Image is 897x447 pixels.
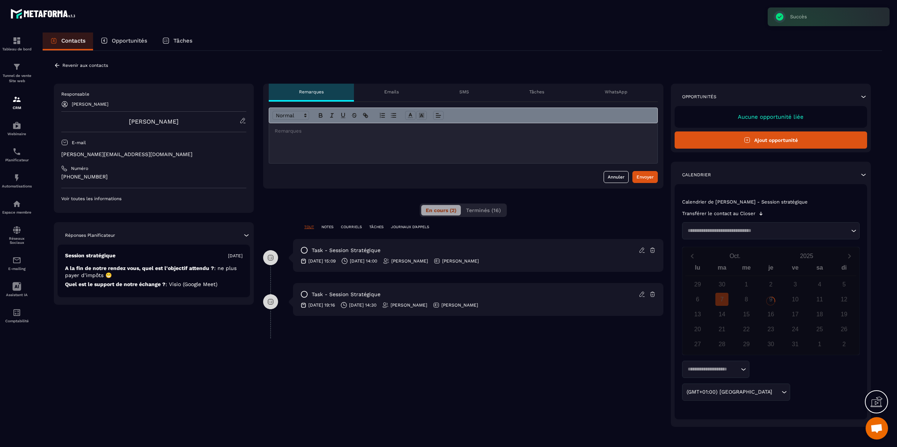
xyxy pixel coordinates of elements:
p: Session stratégique [65,252,115,259]
img: formation [12,36,21,45]
p: task - Session stratégique [312,247,380,254]
p: [PERSON_NAME] [391,302,427,308]
p: TÂCHES [369,224,383,230]
p: Espace membre [2,210,32,214]
p: Quel est le support de notre échange ? [65,281,243,288]
p: CRM [2,106,32,110]
span: : Visio (Google Meet) [166,281,218,287]
p: Emails [384,89,399,95]
p: [DATE] 14:30 [349,302,376,308]
p: Opportunités [112,37,147,44]
p: Remarques [299,89,324,95]
p: [PERSON_NAME] [72,102,108,107]
div: Envoyer [636,173,654,181]
button: En cours (2) [421,205,461,215]
img: automations [12,121,21,130]
input: Search for option [685,366,739,373]
p: Responsable [61,91,246,97]
p: JOURNAUX D'APPELS [391,224,429,230]
p: SMS [459,89,469,95]
a: emailemailE-mailing [2,250,32,276]
img: formation [12,95,21,104]
input: Search for option [685,227,849,235]
p: Revenir aux contacts [62,63,108,68]
a: automationsautomationsEspace membre [2,194,32,220]
button: Envoyer [632,171,658,183]
p: [PERSON_NAME] [441,302,478,308]
p: WhatsApp [605,89,628,95]
span: (GMT+01:00) [GEOGRAPHIC_DATA] [685,388,774,396]
p: [DATE] 19:16 [308,302,335,308]
button: Ajout opportunité [675,131,867,149]
p: Assistant IA [2,293,32,297]
a: Assistant IA [2,276,32,302]
a: formationformationTableau de bord [2,31,32,57]
p: [DATE] 14:00 [350,258,377,264]
p: Aucune opportunité liée [682,114,860,120]
a: social-networksocial-networkRéseaux Sociaux [2,220,32,250]
p: [PERSON_NAME] [442,258,479,264]
p: Tâches [529,89,544,95]
p: [DATE] [228,253,243,259]
p: E-mail [72,140,86,146]
p: Planificateur [2,158,32,162]
a: Contacts [43,32,93,50]
a: Tâches [155,32,200,50]
img: email [12,256,21,265]
p: [PERSON_NAME] [391,258,428,264]
a: schedulerschedulerPlanificateur [2,142,32,168]
p: Contacts [61,37,86,44]
a: accountantaccountantComptabilité [2,302,32,329]
button: Annuler [604,171,629,183]
div: Search for option [682,222,860,239]
p: A la fin de notre rendez vous, quel est l'objectif attendu ? [65,265,243,279]
p: COURRIELS [341,224,362,230]
img: automations [12,173,21,182]
p: Comptabilité [2,319,32,323]
button: Terminés (16) [462,205,505,215]
p: Opportunités [682,94,716,100]
p: Tunnel de vente Site web [2,73,32,84]
p: Réseaux Sociaux [2,236,32,245]
p: Voir toutes les informations [61,196,246,202]
div: Ouvrir le chat [866,417,888,440]
a: automationsautomationsAutomatisations [2,168,32,194]
img: scheduler [12,147,21,156]
p: TOUT [304,224,314,230]
div: Search for option [682,361,749,378]
span: Terminés (16) [466,207,501,213]
img: logo [10,7,78,21]
div: Search for option [682,384,790,401]
img: automations [12,199,21,208]
a: formationformationTunnel de vente Site web [2,57,32,89]
p: Tableau de bord [2,47,32,51]
p: task - Session stratégique [312,291,380,298]
p: Réponses Planificateur [65,232,115,238]
img: formation [12,62,21,71]
p: Calendrier de [PERSON_NAME] - Session stratégique [682,199,860,205]
p: Automatisations [2,184,32,188]
input: Search for option [774,388,780,396]
img: social-network [12,226,21,235]
a: formationformationCRM [2,89,32,115]
p: [PERSON_NAME][EMAIL_ADDRESS][DOMAIN_NAME] [61,151,246,158]
span: En cours (2) [426,207,456,213]
p: Tâches [173,37,192,44]
p: E-mailing [2,267,32,271]
p: Numéro [71,165,88,171]
p: Webinaire [2,132,32,136]
p: Transférer le contact au Closer [682,211,755,217]
p: [DATE] 15:09 [308,258,336,264]
p: NOTES [321,224,333,230]
a: [PERSON_NAME] [129,118,179,125]
a: Opportunités [93,32,155,50]
p: Calendrier [682,172,711,178]
img: accountant [12,308,21,317]
p: [PHONE_NUMBER] [61,173,246,180]
a: automationsautomationsWebinaire [2,115,32,142]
